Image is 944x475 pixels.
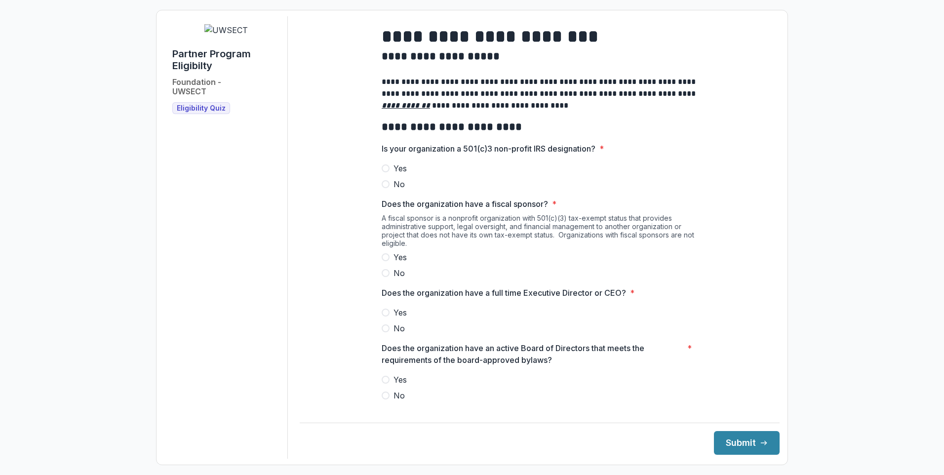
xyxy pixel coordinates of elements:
[382,214,698,251] div: A fiscal sponsor is a nonprofit organization with 501(c)(3) tax-exempt status that provides admin...
[382,342,683,366] p: Does the organization have an active Board of Directors that meets the requirements of the board-...
[172,48,279,72] h1: Partner Program Eligibilty
[393,374,407,386] span: Yes
[382,198,548,210] p: Does the organization have a fiscal sponsor?
[177,104,226,113] span: Eligibility Quiz
[172,78,221,96] h2: Foundation - UWSECT
[204,24,248,36] img: UWSECT
[714,431,780,455] button: Submit
[393,390,405,401] span: No
[393,162,407,174] span: Yes
[393,251,407,263] span: Yes
[393,307,407,318] span: Yes
[393,267,405,279] span: No
[382,143,595,155] p: Is your organization a 501(c)3 non-profit IRS designation?
[393,322,405,334] span: No
[393,178,405,190] span: No
[382,287,626,299] p: Does the organization have a full time Executive Director or CEO?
